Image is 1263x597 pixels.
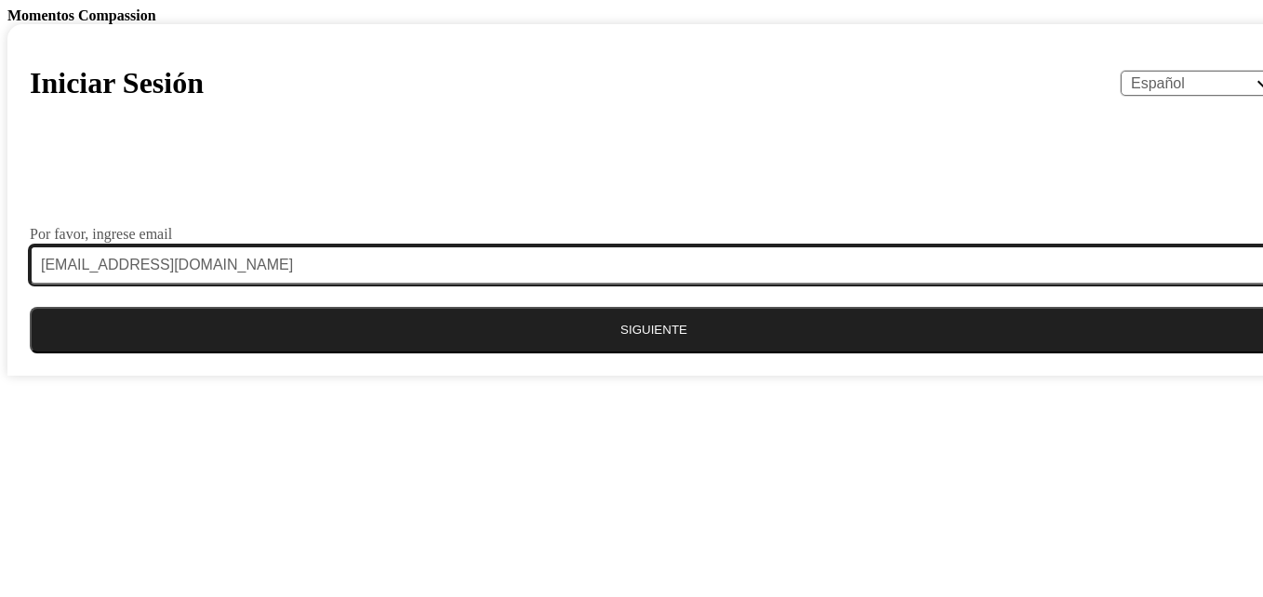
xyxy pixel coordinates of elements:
h1: Iniciar Sesión [30,66,204,100]
b: Momentos Compassion [7,7,156,23]
label: Por favor, ingrese email [30,227,172,242]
